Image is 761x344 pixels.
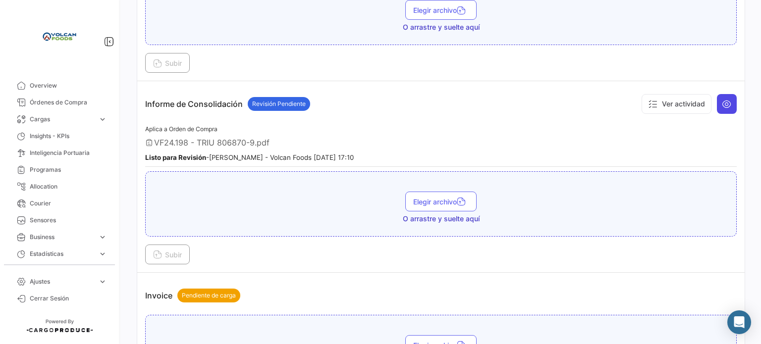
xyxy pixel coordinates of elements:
[8,94,111,111] a: Órdenes de Compra
[145,97,310,111] p: Informe de Consolidación
[413,197,469,206] span: Elegir archivo
[8,212,111,229] a: Sensores
[30,249,94,258] span: Estadísticas
[30,98,107,107] span: Órdenes de Compra
[30,216,107,225] span: Sensores
[30,277,94,286] span: Ajustes
[403,22,480,32] span: O arrastre y suelte aquí
[252,99,306,108] span: Revisión Pendiente
[145,125,217,133] span: Aplica a Orden de Compra
[98,115,107,124] span: expand_more
[727,310,751,334] div: Abrir Intercom Messenger
[30,182,107,191] span: Allocation
[403,214,480,224] span: O arrastre y suelte aquí
[153,250,182,259] span: Subir
[413,6,469,14] span: Elegir archivo
[8,178,111,195] a: Allocation
[145,153,206,161] b: Listo para Revisión
[30,233,94,242] span: Business
[98,277,107,286] span: expand_more
[8,145,111,161] a: Inteligencia Portuaria
[30,81,107,90] span: Overview
[153,59,182,67] span: Subir
[145,289,240,302] p: Invoice
[30,132,107,141] span: Insights - KPIs
[642,94,711,114] button: Ver actividad
[30,115,94,124] span: Cargas
[98,249,107,258] span: expand_more
[405,192,477,211] button: Elegir archivo
[154,138,270,147] span: VF24.198 - TRIU 806870-9.pdf
[8,77,111,94] a: Overview
[30,148,107,157] span: Inteligencia Portuaria
[98,233,107,242] span: expand_more
[8,161,111,178] a: Programas
[145,245,190,264] button: Subir
[30,165,107,174] span: Programas
[30,294,107,303] span: Cerrar Sesión
[145,53,190,73] button: Subir
[8,195,111,212] a: Courier
[8,128,111,145] a: Insights - KPIs
[145,153,354,161] small: - [PERSON_NAME] - Volcan Foods [DATE] 17:10
[182,291,236,300] span: Pendiente de carga
[35,12,84,61] img: volcan-foods.jpg
[30,199,107,208] span: Courier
